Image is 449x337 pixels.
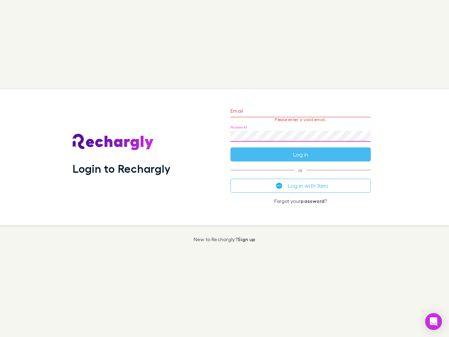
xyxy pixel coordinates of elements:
[230,198,371,204] p: Forgot your ?
[194,237,256,242] p: New to Rechargly?
[276,183,282,189] img: Xero's logo
[230,117,371,122] p: Please enter a valid email.
[230,147,371,161] button: Log in
[73,162,170,175] h1: Login to Rechargly
[230,179,371,193] button: Log in with Xero
[301,198,324,204] a: password
[73,134,154,151] img: Rechargly's Logo
[425,313,442,330] div: Open Intercom Messenger
[237,236,255,242] a: Sign up
[230,125,247,130] label: Password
